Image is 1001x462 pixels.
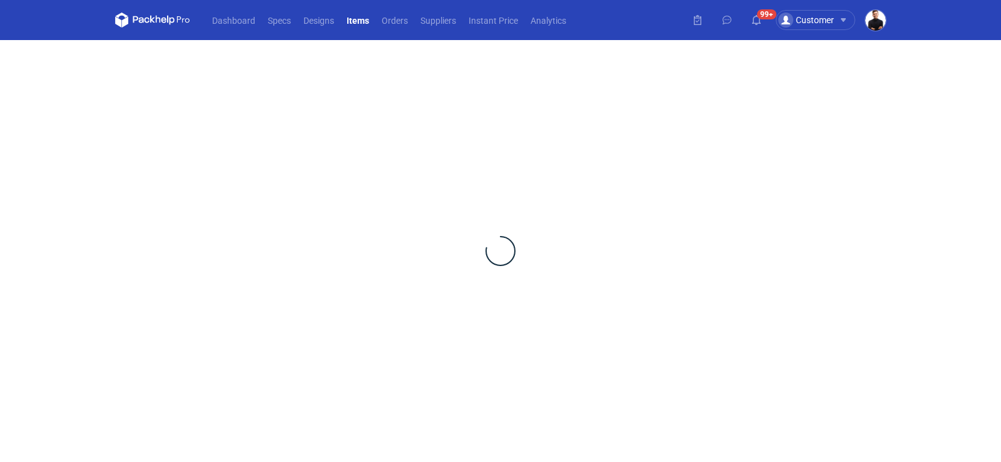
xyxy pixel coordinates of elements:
a: Dashboard [206,13,262,28]
img: Tomasz Kubiak [865,10,886,31]
a: Suppliers [414,13,462,28]
button: Customer [776,10,865,30]
div: Customer [778,13,834,28]
a: Specs [262,13,297,28]
a: Instant Price [462,13,524,28]
a: Items [340,13,375,28]
svg: Packhelp Pro [115,13,190,28]
button: 99+ [746,10,766,30]
a: Designs [297,13,340,28]
a: Orders [375,13,414,28]
a: Analytics [524,13,572,28]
